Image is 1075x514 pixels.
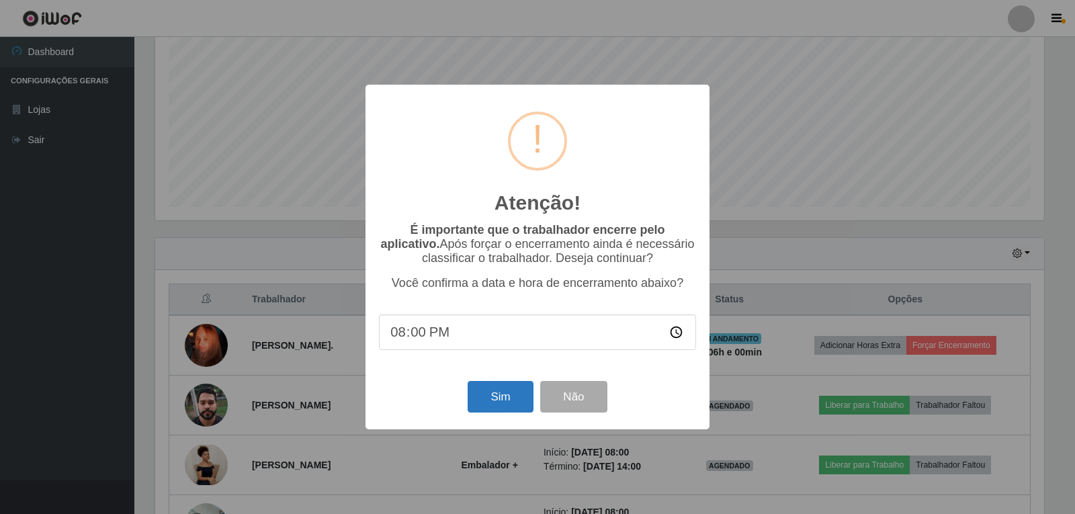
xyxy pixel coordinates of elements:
h2: Atenção! [494,191,580,215]
button: Não [540,381,607,413]
button: Sim [468,381,533,413]
p: Após forçar o encerramento ainda é necessário classificar o trabalhador. Deseja continuar? [379,223,696,265]
b: É importante que o trabalhador encerre pelo aplicativo. [380,223,664,251]
p: Você confirma a data e hora de encerramento abaixo? [379,276,696,290]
